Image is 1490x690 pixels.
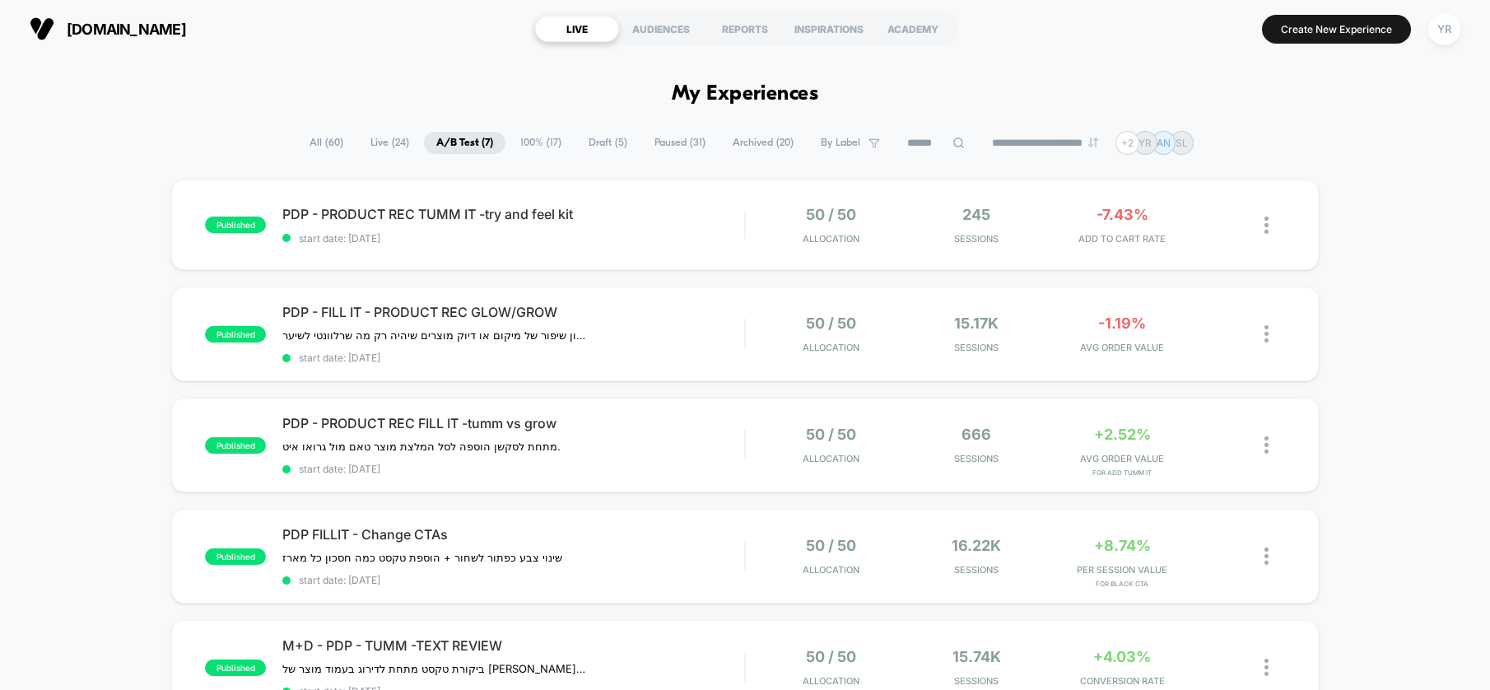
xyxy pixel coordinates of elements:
[806,537,856,554] span: 50 / 50
[952,537,1001,554] span: 16.22k
[962,426,991,443] span: 666
[672,82,819,106] h1: My Experiences
[821,137,860,149] span: By Label
[282,662,588,675] span: ביקורת טקסט מתחת לדירוג בעמוד מוצר של [PERSON_NAME], עם רקע.
[1093,648,1151,665] span: +4.03%
[806,315,856,332] span: 50 / 50
[282,463,744,475] span: start date: [DATE]
[1054,342,1191,353] span: AVG ORDER VALUE
[508,132,574,154] span: 100% ( 17 )
[1264,548,1269,565] img: close
[619,16,703,42] div: AUDIENCES
[803,564,859,576] span: Allocation
[1264,217,1269,234] img: close
[952,648,1001,665] span: 15.74k
[282,232,744,245] span: start date: [DATE]
[282,206,744,222] span: PDP - PRODUCT REC TUMM IT -try and feel kit
[806,426,856,443] span: 50 / 50
[282,440,561,453] span: מתחת לסקשן הוספה לסל המלצת מוצר טאם מול גרואו איט.
[1098,315,1146,332] span: -1.19%
[205,437,266,454] span: published
[642,132,718,154] span: Paused ( 31 )
[282,637,744,654] span: M+D - PDP - TUMM -TEXT REVIEW
[1054,453,1191,464] span: AVG ORDER VALUE
[803,675,859,687] span: Allocation
[720,132,806,154] span: Archived ( 20 )
[424,132,505,154] span: A/B Test ( 7 )
[358,132,421,154] span: Live ( 24 )
[1115,131,1139,155] div: + 2
[908,233,1045,245] span: Sessions
[1157,137,1171,149] p: AN
[205,660,266,676] span: published
[1054,233,1191,245] span: ADD TO CART RATE
[908,675,1045,687] span: Sessions
[282,329,588,342] span: לבחון שיפור של מיקום או דיוק מוצרים שיהיה רק מה שרלוונטי לשיער
[1094,426,1151,443] span: +2.52%
[535,16,619,42] div: LIVE
[1176,137,1188,149] p: SL
[1054,469,1191,477] span: for add Tumm it
[803,233,859,245] span: Allocation
[1138,137,1152,149] p: YR
[1264,659,1269,676] img: close
[25,16,191,42] button: [DOMAIN_NAME]
[1088,138,1098,147] img: end
[962,206,990,223] span: 245
[282,415,744,431] span: PDP - PRODUCT REC FILL IT -tumm vs grow
[1262,15,1411,44] button: Create New Experience
[576,132,640,154] span: Draft ( 5 )
[908,342,1045,353] span: Sessions
[282,352,744,364] span: start date: [DATE]
[908,453,1045,464] span: Sessions
[908,564,1045,576] span: Sessions
[282,551,562,564] span: שינוי צבע כפתור לשחור + הוספת טקסט כמה חסכון כל מארז
[806,648,856,665] span: 50 / 50
[282,304,744,320] span: PDP - FILL IT - PRODUCT REC GLOW/GROW
[1054,580,1191,588] span: for Black CTA
[1094,537,1151,554] span: +8.74%
[282,526,744,543] span: PDP FILLIT - Change CTAs
[30,16,54,41] img: Visually logo
[67,21,186,38] span: [DOMAIN_NAME]
[205,217,266,233] span: published
[205,326,266,343] span: published
[1264,325,1269,343] img: close
[954,315,999,332] span: 15.17k
[1097,206,1148,223] span: -7.43%
[1054,564,1191,576] span: PER SESSION VALUE
[787,16,871,42] div: INSPIRATIONS
[1423,12,1465,46] button: YR
[1054,675,1191,687] span: CONVERSION RATE
[297,132,356,154] span: All ( 60 )
[803,342,859,353] span: Allocation
[1264,436,1269,454] img: close
[703,16,787,42] div: REPORTS
[205,548,266,565] span: published
[282,574,744,586] span: start date: [DATE]
[1428,13,1460,45] div: YR
[871,16,955,42] div: ACADEMY
[803,453,859,464] span: Allocation
[806,206,856,223] span: 50 / 50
